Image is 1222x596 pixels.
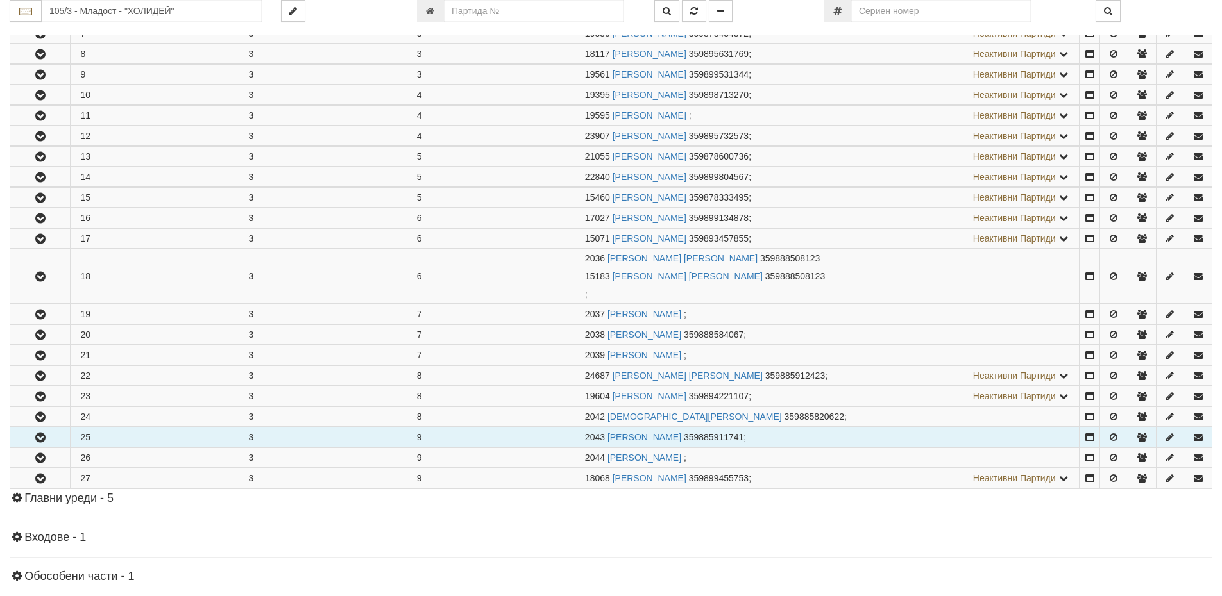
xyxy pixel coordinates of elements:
a: [PERSON_NAME] [613,391,686,401]
span: Неактивни Партиди [973,110,1056,120]
h4: Обособени части - 1 [10,570,1212,583]
span: Партида № [585,452,605,463]
span: 359888584067 [684,329,743,340]
span: 3 [417,49,422,59]
td: ; [575,126,1080,146]
td: 27 [71,468,239,488]
td: 14 [71,167,239,187]
td: ; [575,448,1080,468]
td: 3 [239,407,407,427]
td: ; [575,106,1080,126]
span: Партида № [585,172,610,182]
span: 359885911741 [684,432,743,442]
span: Партида № [585,473,610,483]
span: 8 [417,411,422,422]
td: ; [575,427,1080,447]
span: 6 [417,213,422,223]
a: [PERSON_NAME] [613,90,686,100]
span: 6 [417,271,422,281]
span: Партида № [585,49,610,59]
td: 3 [239,106,407,126]
a: [PERSON_NAME] [613,69,686,79]
td: 25 [71,427,239,447]
span: Партида № [585,329,605,340]
a: [PERSON_NAME] [607,329,681,340]
span: 4 [417,131,422,141]
span: 7 [417,350,422,360]
span: 9 [417,452,422,463]
td: 3 [239,468,407,488]
span: 359895631769 [689,49,749,59]
td: 3 [239,249,407,304]
span: 9 [417,432,422,442]
span: 8 [417,391,422,401]
td: 3 [239,44,407,64]
td: ; [575,468,1080,488]
td: ; [575,188,1080,208]
span: 359888508123 [765,271,825,281]
a: [PERSON_NAME] [613,213,686,223]
span: 7 [417,309,422,319]
span: 9 [417,473,422,483]
a: [PERSON_NAME] [607,309,681,319]
span: Партида № [585,90,610,100]
td: 3 [239,208,407,228]
a: [PERSON_NAME] [613,192,686,203]
span: 359899134878 [689,213,749,223]
td: ; [575,229,1080,249]
span: Партида № [585,213,610,223]
span: Партида № [585,69,610,79]
span: 8 [417,370,422,381]
span: 359899531344 [689,69,749,79]
span: Неактивни Партиди [973,131,1056,141]
td: 3 [239,386,407,406]
span: 359899455753 [689,473,749,483]
td: ; [575,167,1080,187]
span: 5 [417,192,422,203]
td: 3 [239,366,407,386]
td: 3 [239,188,407,208]
span: 4 [417,110,422,120]
span: 6 [417,233,422,244]
span: 359885912423 [765,370,825,381]
span: Неактивни Партиди [973,391,1056,401]
span: 5 [417,172,422,182]
span: Неактивни Партиди [973,370,1056,381]
td: ; [575,366,1080,386]
span: Неактивни Партиди [973,172,1056,182]
td: 3 [239,304,407,324]
a: [PERSON_NAME] [613,151,686,161]
span: 7 [417,329,422,340]
span: Партида № [585,309,605,319]
span: Партида № [585,350,605,360]
span: Партида № [585,391,610,401]
span: Партида № [585,110,610,120]
td: ; [575,44,1080,64]
td: 18 [71,249,239,304]
span: 359878600736 [689,151,749,161]
span: Партида № [585,370,610,381]
span: 3 [417,69,422,79]
td: ; [575,345,1080,365]
td: 24 [71,407,239,427]
td: ; [575,65,1080,85]
td: ; [575,208,1080,228]
span: Партида № [585,151,610,161]
span: Партида № [585,131,610,141]
td: ; [575,147,1080,167]
td: 26 [71,448,239,468]
td: 3 [239,85,407,105]
span: 359885820622 [785,411,844,422]
a: [PERSON_NAME] [613,473,686,483]
a: [PERSON_NAME] [607,452,681,463]
span: Партида № [585,192,610,203]
a: [PERSON_NAME] [613,233,686,244]
span: Неактивни Партиди [973,49,1056,59]
td: 3 [239,448,407,468]
td: 3 [239,229,407,249]
span: 359899804567 [689,172,749,182]
td: ; [575,386,1080,406]
a: [PERSON_NAME] [613,172,686,182]
a: [DEMOGRAPHIC_DATA][PERSON_NAME] [607,411,782,422]
td: 9 [71,65,239,85]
